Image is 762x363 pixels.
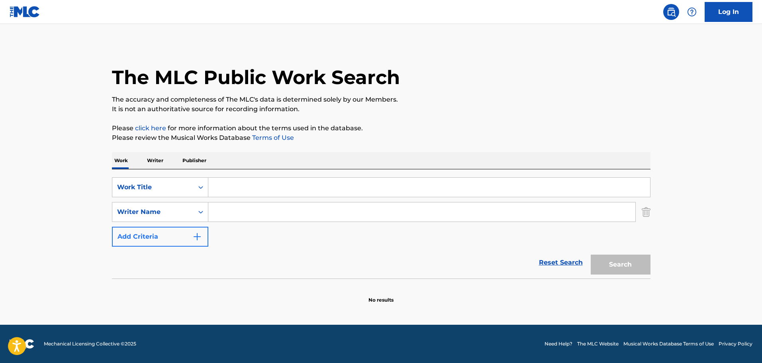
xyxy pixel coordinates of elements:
img: search [666,7,676,17]
p: Work [112,152,130,169]
img: 9d2ae6d4665cec9f34b9.svg [192,232,202,241]
iframe: Chat Widget [722,325,762,363]
a: Privacy Policy [719,340,752,347]
h1: The MLC Public Work Search [112,65,400,89]
p: Publisher [180,152,209,169]
img: help [687,7,697,17]
p: Please review the Musical Works Database [112,133,650,143]
img: Delete Criterion [642,202,650,222]
span: Mechanical Licensing Collective © 2025 [44,340,136,347]
div: Writer Name [117,207,189,217]
p: The accuracy and completeness of The MLC's data is determined solely by our Members. [112,95,650,104]
a: click here [135,124,166,132]
a: Reset Search [535,254,587,271]
p: It is not an authoritative source for recording information. [112,104,650,114]
img: logo [10,339,34,349]
a: Musical Works Database Terms of Use [623,340,714,347]
a: Public Search [663,4,679,20]
button: Add Criteria [112,227,208,247]
form: Search Form [112,177,650,279]
p: Writer [145,152,166,169]
a: The MLC Website [577,340,619,347]
a: Terms of Use [251,134,294,141]
a: Need Help? [545,340,572,347]
p: No results [368,287,394,304]
div: Work Title [117,182,189,192]
a: Log In [705,2,752,22]
img: MLC Logo [10,6,40,18]
div: Help [684,4,700,20]
p: Please for more information about the terms used in the database. [112,124,650,133]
